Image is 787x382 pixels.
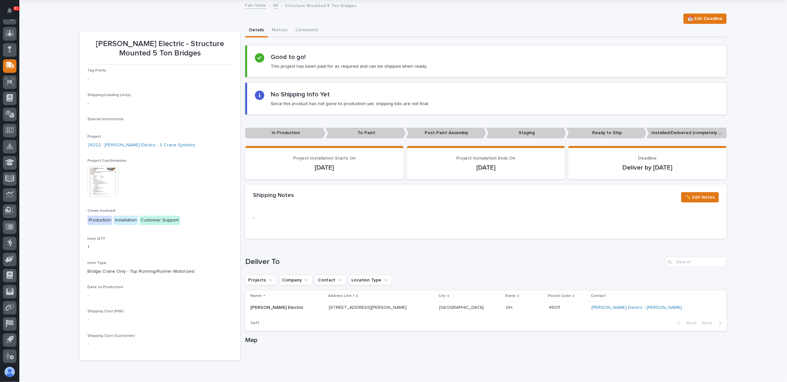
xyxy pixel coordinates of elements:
p: 81 [14,6,18,11]
p: 45011 [549,304,561,310]
button: Details [245,24,268,37]
span: Shipping Cost (Customer) [87,334,135,338]
p: - [253,215,403,221]
button: 📆 Edit Deadline [683,14,727,24]
p: Since this product has not gone to production yet, shipping lists are not final. [271,101,429,107]
button: Back [672,320,699,326]
button: ✏️ Edit Notes [681,192,719,202]
span: Project Confirmation [87,159,126,163]
span: 📆 Edit Deadline [688,15,722,23]
h2: No Shipping Info Yet [271,91,330,98]
p: To Paint [326,128,406,138]
h2: Shipping Notes [253,192,294,199]
button: Notifications [3,4,16,17]
p: Address Line 1 [328,292,354,299]
span: Date to Production [87,285,123,289]
span: Project [87,135,101,139]
p: [DATE] [415,164,558,171]
p: City [439,292,446,299]
button: Projects [245,275,277,285]
span: Project Installation Starts On [293,156,356,161]
p: - [87,76,232,83]
p: - [87,100,232,107]
p: [GEOGRAPHIC_DATA] [439,304,485,310]
span: Back [683,320,697,326]
p: [STREET_ADDRESS][PERSON_NAME] [329,305,434,310]
p: In Production [245,128,326,138]
span: Item QTY [87,237,105,241]
div: Customer Support [139,216,180,225]
p: Contact [591,292,606,299]
p: Structure Mounted 5 Ton Bridges [285,2,357,9]
p: State [505,292,516,299]
button: Next [699,320,727,326]
p: - [87,341,232,348]
a: All [273,1,278,9]
a: [PERSON_NAME] Electric - [PERSON_NAME] [591,305,682,310]
p: 1 [87,244,232,250]
span: ✏️ Edit Notes [685,193,715,201]
button: Comments [291,24,322,37]
p: Bridge Crane Only - Top Running/Runner Motorized [87,268,232,275]
span: Tag Prefix [87,69,106,73]
span: Special Instructions [87,117,124,121]
span: Shipping/Loading List(s) [87,93,131,97]
div: Installation [114,216,138,225]
tr: [PERSON_NAME] Electric[STREET_ADDRESS][PERSON_NAME][GEOGRAPHIC_DATA][GEOGRAPHIC_DATA] OHOH 450114... [245,301,727,313]
span: Item Type [87,261,106,265]
h1: Map [245,336,727,344]
p: Post-Paint Assembly [406,128,486,138]
input: Search [665,257,727,267]
p: [PERSON_NAME] Electric [250,305,324,310]
p: Installed/Delivered (completely done) [646,128,727,138]
p: Postal Code [548,292,571,299]
p: 1 of 1 [245,315,264,331]
p: - [87,292,232,299]
a: 26322 - [PERSON_NAME] Electric - 5 Crane Systems [87,142,195,149]
span: Project Installation Ends On [457,156,516,161]
p: OH [506,304,514,310]
p: [DATE] [253,164,396,171]
button: Company [279,275,312,285]
p: Staging [486,128,566,138]
h1: Deliver To [245,257,663,267]
button: Metrics [268,24,291,37]
h2: Good to go! [271,53,306,61]
button: Location Type [348,275,392,285]
span: Crews Involved [87,209,115,213]
span: Deadline [638,156,657,161]
p: Ready to Ship [566,128,647,138]
button: Contact [315,275,346,285]
p: Name [250,292,262,299]
p: - [87,317,232,323]
p: Deliver by [DATE] [576,164,719,171]
p: This project has been paid for as required and can be shipped when ready. [271,64,427,69]
span: Next [702,320,716,326]
div: Production [87,216,112,225]
a: Fab Items [245,1,266,9]
button: users-avatar [3,365,16,379]
p: [PERSON_NAME] Electric - Structure Mounted 5 Ton Bridges [87,39,232,58]
div: Notifications81 [8,8,16,18]
span: Shipping Cost (PWI) [87,309,124,313]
